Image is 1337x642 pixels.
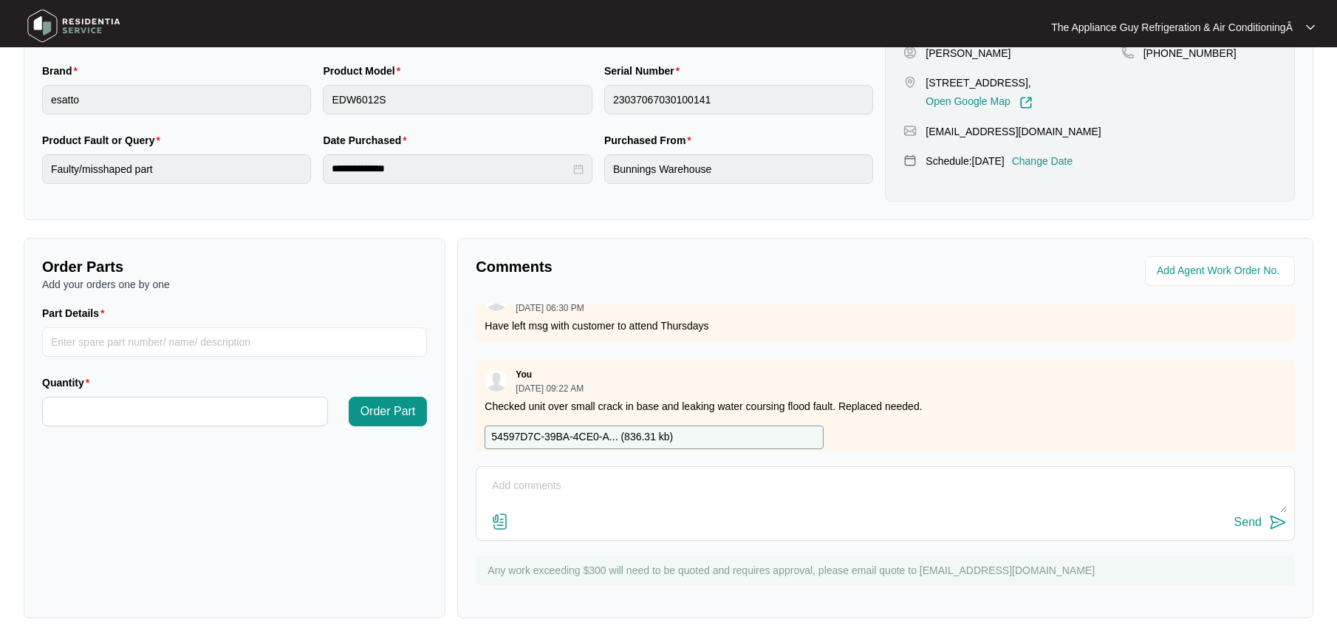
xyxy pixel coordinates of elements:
[604,64,685,78] label: Serial Number
[323,64,406,78] label: Product Model
[42,327,427,357] input: Part Details
[488,563,1288,578] p: Any work exceeding $300 will need to be quoted and requires approval, please email quote to [EMAI...
[1269,513,1287,531] img: send-icon.svg
[491,513,509,530] img: file-attachment-doc.svg
[485,318,1286,333] p: Have left msg with customer to attend Thursdays
[332,161,570,177] input: Date Purchased
[903,154,917,167] img: map-pin
[1121,46,1135,59] img: map-pin
[42,85,311,115] input: Brand
[604,133,697,148] label: Purchased From
[1157,262,1286,280] input: Add Agent Work Order No.
[491,429,673,445] p: 54597D7C-39BA-4CE0-A... ( 836.31 kb )
[42,133,166,148] label: Product Fault or Query
[926,46,1011,61] p: [PERSON_NAME]
[476,256,875,277] p: Comments
[485,399,1286,414] p: Checked unit over small crack in base and leaking water coursing flood fault. Replaced needed.
[926,154,1004,168] p: Schedule: [DATE]
[903,124,917,137] img: map-pin
[43,397,327,426] input: Quantity
[42,375,95,390] label: Quantity
[516,369,532,380] p: You
[926,75,1032,90] p: [STREET_ADDRESS],
[323,85,592,115] input: Product Model
[42,154,311,184] input: Product Fault or Query
[42,256,427,277] p: Order Parts
[360,403,416,420] span: Order Part
[1306,24,1315,31] img: dropdown arrow
[22,4,126,48] img: residentia service logo
[1234,516,1262,529] div: Send
[926,124,1101,139] p: [EMAIL_ADDRESS][DOMAIN_NAME]
[42,277,427,292] p: Add your orders one by one
[42,64,83,78] label: Brand
[604,85,873,115] input: Serial Number
[1019,96,1033,109] img: Link-External
[516,384,584,393] p: [DATE] 09:22 AM
[323,133,412,148] label: Date Purchased
[926,96,1032,109] a: Open Google Map
[903,46,917,59] img: user-pin
[349,397,428,426] button: Order Part
[42,306,111,321] label: Part Details
[1143,46,1237,61] p: [PHONE_NUMBER]
[516,304,584,313] p: [DATE] 06:30 PM
[1234,513,1287,533] button: Send
[485,369,507,392] img: user.svg
[1051,20,1293,35] p: The Appliance Guy Refrigeration & Air ConditioningÂ
[903,75,917,89] img: map-pin
[1012,154,1073,168] p: Change Date
[604,154,873,184] input: Purchased From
